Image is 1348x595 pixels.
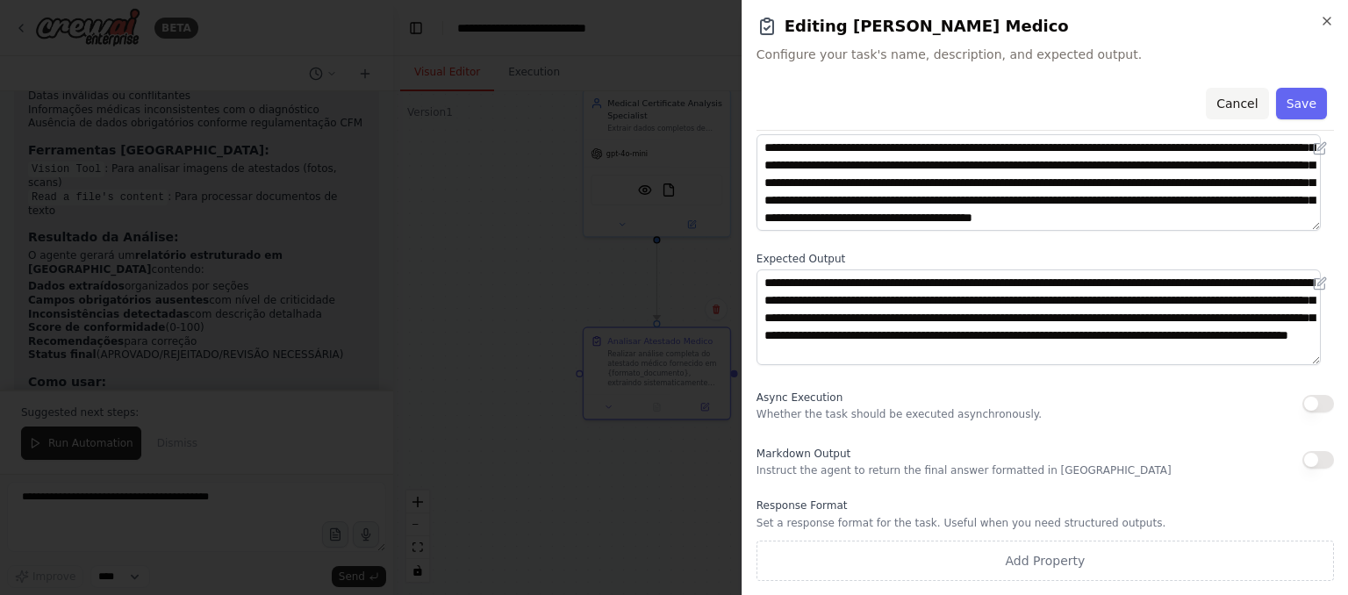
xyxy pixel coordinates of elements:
h2: Editing [PERSON_NAME] Medico [756,14,1334,39]
label: Response Format [756,498,1334,513]
button: Cancel [1206,88,1268,119]
p: Set a response format for the task. Useful when you need structured outputs. [756,516,1334,530]
label: Expected Output [756,252,1334,266]
span: Configure your task's name, description, and expected output. [756,46,1334,63]
span: Markdown Output [756,448,850,460]
button: Add Property [756,541,1334,581]
span: Async Execution [756,391,842,404]
p: Instruct the agent to return the final answer formatted in [GEOGRAPHIC_DATA] [756,463,1172,477]
button: Open in editor [1309,138,1330,159]
button: Save [1276,88,1327,119]
p: Whether the task should be executed asynchronously. [756,407,1042,421]
button: Open in editor [1309,273,1330,294]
